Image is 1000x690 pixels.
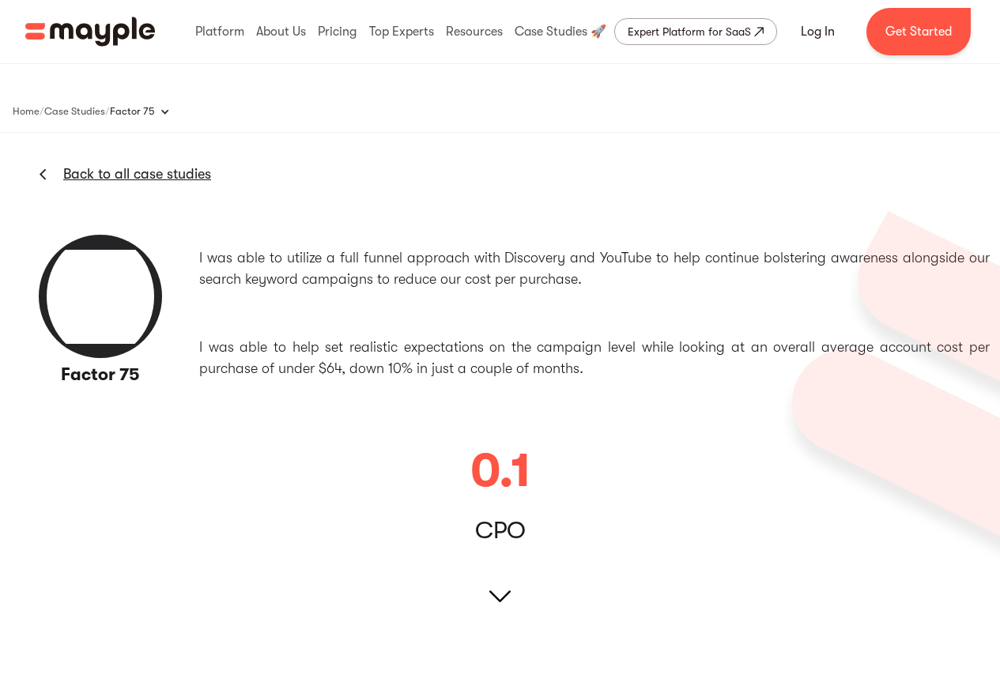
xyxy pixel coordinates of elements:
img: Factor 75 [37,233,164,360]
div: Factor 75 [110,96,186,127]
div: / [40,104,44,119]
img: 627a1993d5cd4f4e4d063358_Group%206190.png [773,211,1000,576]
div: Resources [442,6,507,57]
a: Back to all case studies [63,164,211,183]
div: / [105,104,110,119]
a: Expert Platform for SaaS [614,18,777,45]
div: About Us [252,6,310,57]
img: Mayple logo [25,17,155,47]
div: CPO [475,522,526,538]
h3: Factor 75 [10,364,190,386]
div: Pricing [314,6,360,57]
div: Factor 75 [110,104,154,119]
p: I was able to utilize a full funnel approach with Discovery and YouTube to help continue bolsteri... [199,247,990,290]
a: Home [13,102,40,121]
div: Top Experts [365,6,438,57]
a: Log In [782,13,854,51]
div: 0.1 [470,447,530,495]
a: home [25,17,155,47]
div: Expert Platform for SaaS [628,22,751,41]
div: Platform [191,6,248,57]
p: I was able to help set realistic expectations on the campaign level while looking at an overall a... [199,337,990,379]
a: Case Studies [44,102,105,121]
a: Get Started [866,8,971,55]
